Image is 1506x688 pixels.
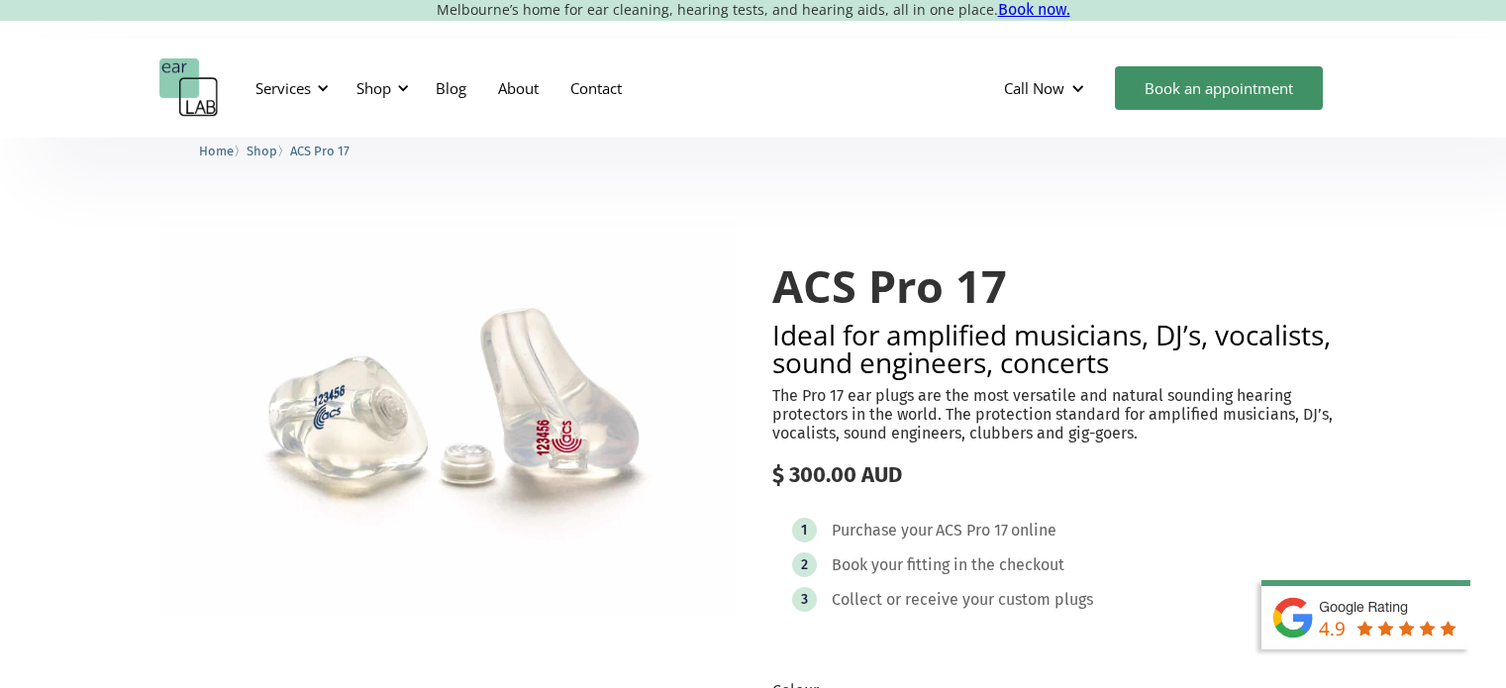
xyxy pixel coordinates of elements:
div: Collect or receive your custom plugs [832,590,1093,610]
div: 2 [801,557,808,572]
div: Call Now [988,58,1105,118]
div: Call Now [1004,78,1064,98]
a: About [482,59,554,117]
a: home [159,58,219,118]
a: Shop [247,141,277,159]
div: $ 300.00 AUD [772,462,1348,488]
div: Shop [356,78,391,98]
h1: ACS Pro 17 [772,261,1348,311]
a: Blog [420,59,482,117]
div: 3 [801,592,808,607]
div: Shop [345,58,415,118]
a: ACS Pro 17 [290,141,350,159]
a: Contact [554,59,638,117]
div: Services [244,58,335,118]
div: 1 [801,523,807,538]
span: Shop [247,144,277,158]
h2: Ideal for amplified musicians, DJ’s, vocalists, sound engineers, concerts [772,321,1348,376]
a: open lightbox [159,222,735,617]
div: Purchase your [832,521,933,541]
li: 〉 [247,141,290,161]
div: online [1011,521,1056,541]
li: 〉 [199,141,247,161]
div: Services [255,78,311,98]
a: Book an appointment [1115,66,1323,110]
p: The Pro 17 ear plugs are the most versatile and natural sounding hearing protectors in the world.... [772,386,1348,443]
span: Home [199,144,234,158]
img: ACS Pro 17 [159,222,735,617]
a: Home [199,141,234,159]
span: ACS Pro 17 [290,144,350,158]
div: Book your fitting in the checkout [832,555,1064,575]
div: ACS Pro 17 [936,521,1008,541]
